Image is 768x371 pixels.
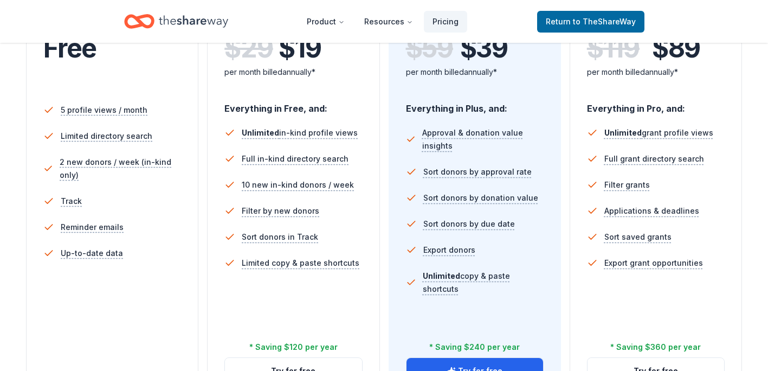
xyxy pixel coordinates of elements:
a: Returnto TheShareWay [537,11,644,33]
a: Pricing [424,11,467,33]
span: Applications & deadlines [604,204,699,218]
span: $ 19 [279,33,321,63]
span: Sort donors by due date [423,218,515,231]
span: 5 profile views / month [61,104,147,117]
a: Home [124,9,228,34]
span: copy & paste shortcuts [423,271,510,293]
div: per month billed annually* [224,66,362,79]
span: Track [61,195,82,208]
span: Reminder emails [61,221,124,234]
span: Sort saved grants [604,231,672,244]
span: 2 new donors / week (in-kind only) [60,156,181,182]
span: Unlimited [604,128,642,137]
span: Sort donors by donation value [423,191,538,204]
span: Full in-kind directory search [242,152,348,165]
span: Export grant opportunities [604,257,703,270]
span: Full grant directory search [604,152,704,165]
button: Product [298,11,353,33]
span: Limited directory search [61,130,152,143]
div: * Saving $240 per year [429,341,520,354]
div: Everything in Plus, and: [406,93,544,116]
span: Sort donors by approval rate [423,165,532,178]
span: Limited copy & paste shortcuts [242,257,359,270]
span: Up-to-date data [61,247,123,260]
span: Filter grants [604,178,650,191]
div: Everything in Pro, and: [587,93,725,116]
span: to TheShareWay [573,17,636,26]
span: $ 39 [460,33,508,63]
nav: Main [298,9,467,34]
span: Free [43,32,96,64]
div: per month billed annually* [406,66,544,79]
span: Export donors [423,244,475,257]
span: Filter by new donors [242,204,319,218]
button: Resources [356,11,422,33]
span: in-kind profile views [242,128,358,137]
span: grant profile views [604,128,713,137]
span: Unlimited [423,271,460,280]
span: 10 new in-kind donors / week [242,178,354,191]
span: Approval & donation value insights [422,126,544,152]
span: Sort donors in Track [242,231,318,244]
span: Unlimited [242,128,279,137]
div: * Saving $120 per year [249,341,338,354]
div: * Saving $360 per year [610,341,701,354]
span: $ 89 [652,33,700,63]
div: per month billed annually* [587,66,725,79]
span: Return [546,15,636,28]
div: Everything in Free, and: [224,93,362,116]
